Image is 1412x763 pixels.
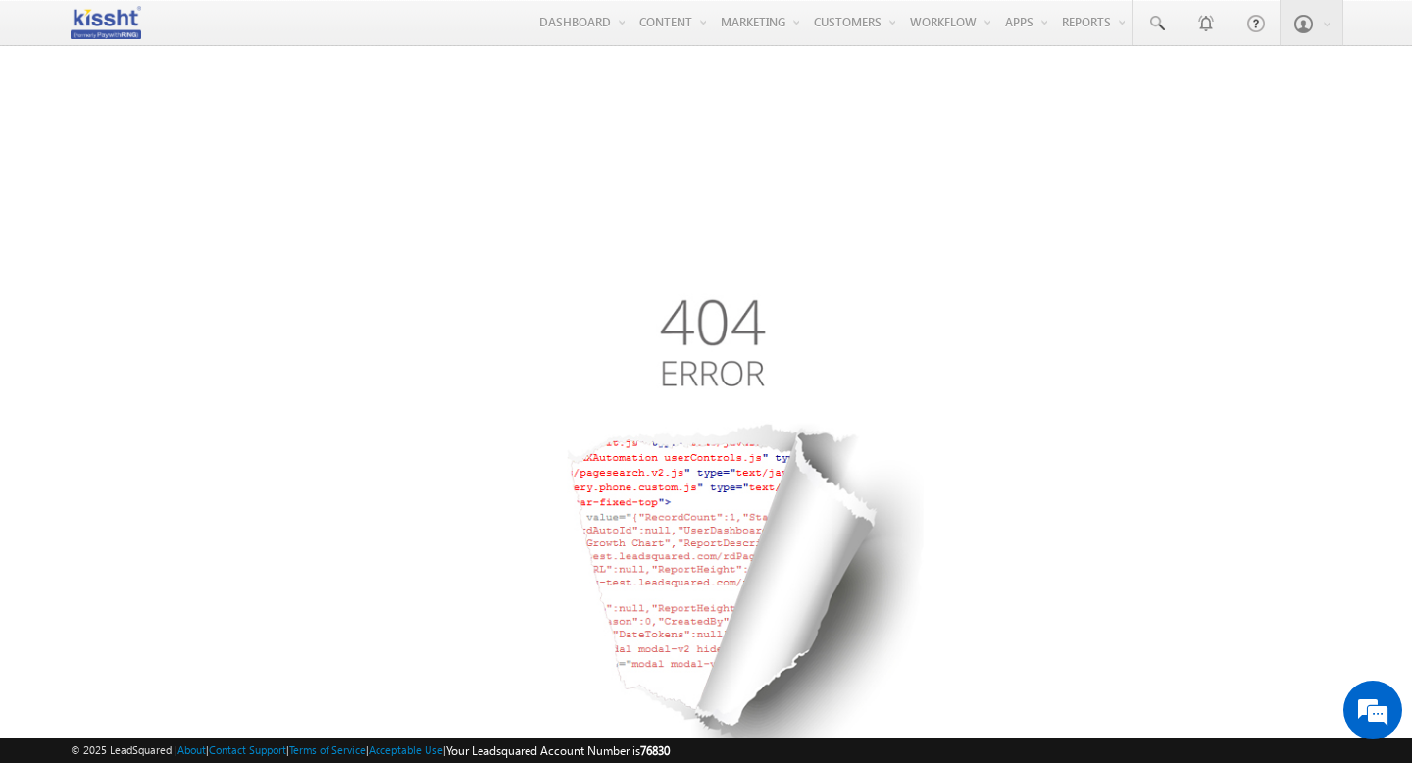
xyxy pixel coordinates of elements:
[177,743,206,756] a: About
[289,743,366,756] a: Terms of Service
[369,743,443,756] a: Acceptable Use
[446,743,670,758] span: Your Leadsquared Account Number is
[640,743,670,758] span: 76830
[71,741,670,760] span: © 2025 LeadSquared | | | | |
[209,743,286,756] a: Contact Support
[71,5,141,39] img: Custom Logo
